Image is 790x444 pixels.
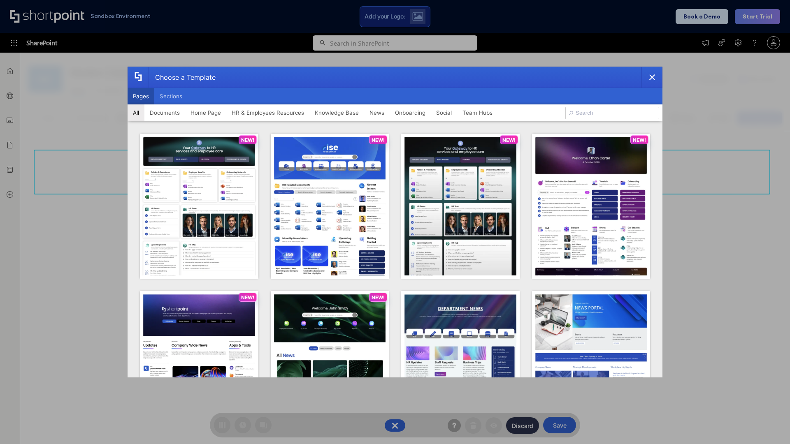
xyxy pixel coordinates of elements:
button: Knowledge Base [309,104,364,121]
button: All [128,104,144,121]
button: Social [431,104,457,121]
iframe: Chat Widget [749,405,790,444]
p: NEW! [241,294,254,301]
button: Pages [128,88,154,104]
p: NEW! [633,137,646,143]
button: Sections [154,88,188,104]
div: Choose a Template [149,67,216,88]
button: Team Hubs [457,104,498,121]
p: NEW! [372,294,385,301]
p: NEW! [241,137,254,143]
button: Onboarding [390,104,431,121]
button: Home Page [185,104,226,121]
input: Search [565,107,659,119]
p: NEW! [372,137,385,143]
p: NEW! [502,137,516,143]
button: HR & Employees Resources [226,104,309,121]
button: News [364,104,390,121]
button: Documents [144,104,185,121]
div: template selector [128,67,662,377]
